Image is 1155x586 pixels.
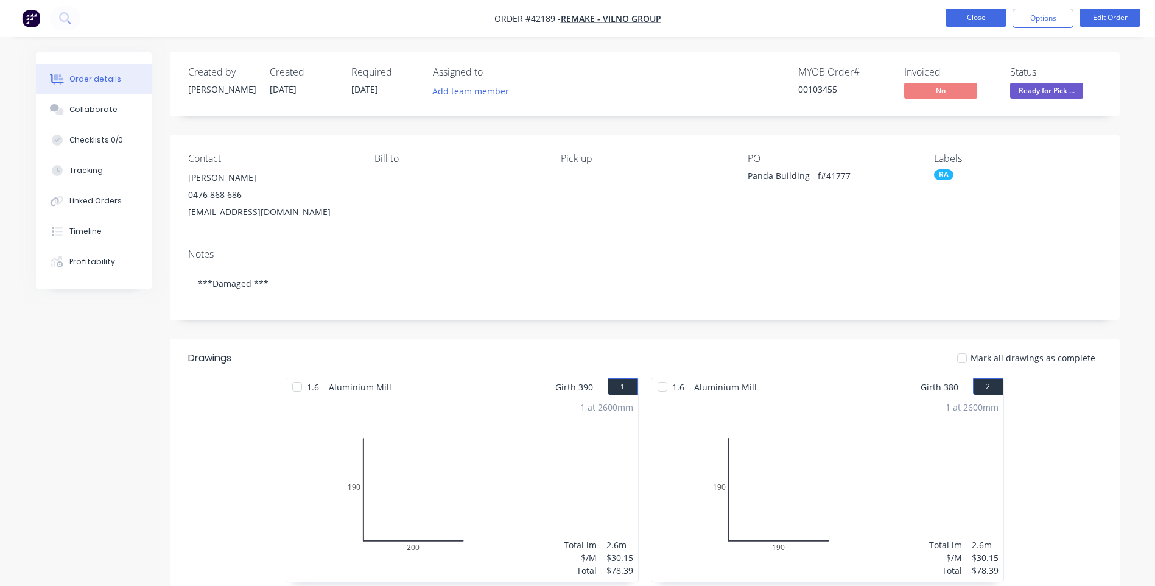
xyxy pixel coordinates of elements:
span: [DATE] [351,83,378,95]
div: 1 at 2600mm [946,401,999,414]
button: 1 [608,378,638,395]
div: Profitability [69,256,115,267]
button: Add team member [426,83,515,99]
div: RA [934,169,953,180]
button: Ready for Pick ... [1010,83,1083,101]
div: 1 at 2600mm [580,401,633,414]
div: Total [564,564,597,577]
div: 01902001 at 2600mmTotal lm$/MTotal2.6m$30.15$78.39 [286,396,638,582]
div: Order details [69,74,121,85]
div: 00103455 [798,83,890,96]
div: Total lm [929,538,962,551]
div: 2.6m [972,538,999,551]
button: Tracking [36,155,152,186]
span: Girth 380 [921,378,958,396]
div: Total lm [564,538,597,551]
div: Panda Building - f#41777 [748,169,900,186]
span: [DATE] [270,83,297,95]
div: 01901901 at 2600mmTotal lm$/MTotal2.6m$30.15$78.39 [651,396,1003,582]
div: Created by [188,66,255,78]
div: [EMAIL_ADDRESS][DOMAIN_NAME] [188,203,355,221]
div: Assigned to [433,66,555,78]
button: Collaborate [36,94,152,125]
div: Required [351,66,418,78]
div: 2.6m [606,538,633,551]
div: Labels [934,153,1101,164]
div: $/M [929,551,962,564]
span: Aluminium Mill [689,378,762,396]
div: 0476 868 686 [188,186,355,203]
span: Ready for Pick ... [1010,83,1083,98]
button: Timeline [36,216,152,247]
div: Notes [188,249,1101,260]
button: Edit Order [1080,9,1140,27]
div: Drawings [188,351,231,365]
button: Checklists 0/0 [36,125,152,155]
span: Aluminium Mill [324,378,396,396]
div: Checklists 0/0 [69,135,123,146]
div: Linked Orders [69,196,122,207]
div: $30.15 [606,551,633,564]
span: 1.6 [302,378,324,396]
div: Status [1010,66,1101,78]
div: MYOB Order # [798,66,890,78]
button: Profitability [36,247,152,277]
button: Options [1013,9,1073,28]
span: No [904,83,977,98]
div: $30.15 [972,551,999,564]
div: $78.39 [972,564,999,577]
div: $/M [564,551,597,564]
div: Contact [188,153,355,164]
div: $78.39 [606,564,633,577]
span: Girth 390 [555,378,593,396]
button: Add team member [433,83,516,99]
div: Tracking [69,165,103,176]
span: 1.6 [667,378,689,396]
div: Pick up [561,153,728,164]
button: 2 [973,378,1003,395]
div: Created [270,66,337,78]
div: Total [929,564,962,577]
img: Factory [22,9,40,27]
a: REMAKE - VILNO GROUP [561,13,661,24]
span: Order #42189 - [494,13,561,24]
div: Bill to [374,153,541,164]
button: Close [946,9,1006,27]
span: Mark all drawings as complete [971,351,1095,364]
div: [PERSON_NAME]0476 868 686[EMAIL_ADDRESS][DOMAIN_NAME] [188,169,355,221]
div: Invoiced [904,66,995,78]
div: PO [748,153,915,164]
div: Timeline [69,226,102,237]
button: Linked Orders [36,186,152,216]
button: Order details [36,64,152,94]
div: [PERSON_NAME] [188,83,255,96]
div: Collaborate [69,104,118,115]
div: [PERSON_NAME] [188,169,355,186]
